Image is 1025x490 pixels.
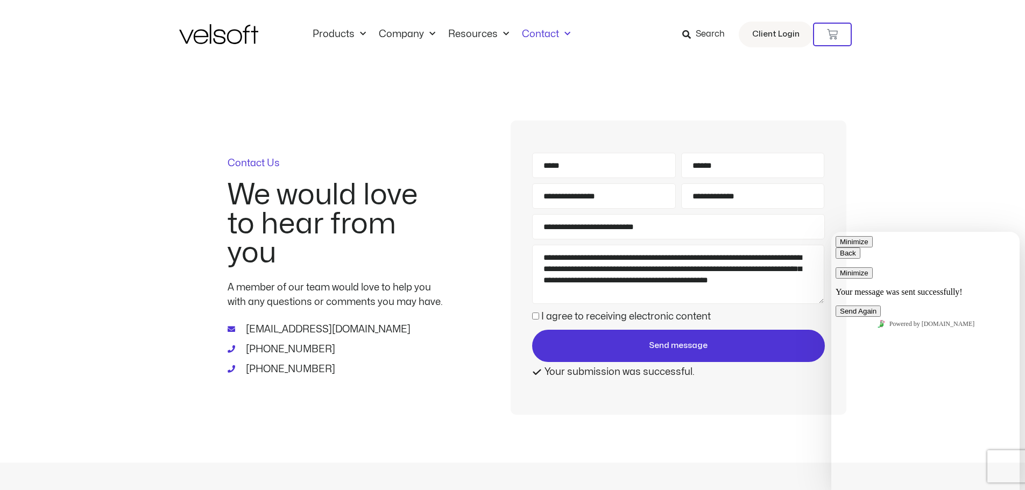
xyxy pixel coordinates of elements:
span: [EMAIL_ADDRESS][DOMAIN_NAME] [243,322,411,337]
a: ResourcesMenu Toggle [442,29,515,40]
span: Search [696,27,725,41]
a: Client Login [739,22,813,47]
img: Velsoft Training Materials [179,24,258,44]
div: Your submission was successful. [532,367,824,377]
a: [EMAIL_ADDRESS][DOMAIN_NAME] [228,322,443,337]
p: Contact Us [228,159,443,168]
a: ContactMenu Toggle [515,29,577,40]
p: A member of our team would love to help you with any questions or comments you may have. [228,280,443,309]
button: Send message [532,330,824,362]
h2: We would love to hear from you [228,181,443,268]
span: Client Login [752,27,800,41]
a: ProductsMenu Toggle [306,29,372,40]
span: [PHONE_NUMBER] [243,362,335,377]
span: Send message [649,339,708,352]
nav: Menu [306,29,577,40]
span: [PHONE_NUMBER] [243,342,335,357]
a: Search [682,25,732,44]
iframe: chat widget [831,232,1020,490]
a: CompanyMenu Toggle [372,29,442,40]
label: I agree to receiving electronic content [541,312,711,321]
